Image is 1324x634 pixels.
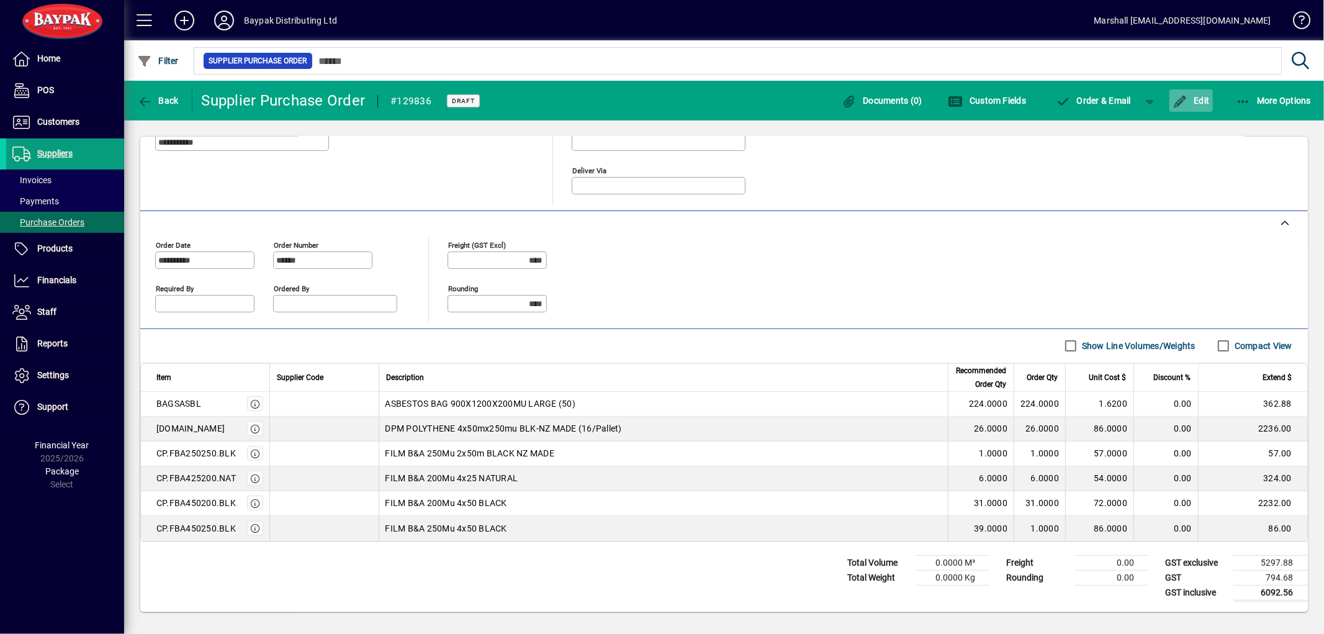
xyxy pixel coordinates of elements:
mat-label: Ordered by [274,284,309,292]
td: Rounding [1000,570,1074,585]
div: BAGSASBL [156,397,201,410]
button: Add [164,9,204,32]
td: 31.0000 [948,491,1014,516]
td: 0.0000 M³ [916,555,990,570]
div: Baypak Distributing Ltd [244,11,337,30]
td: 86.0000 [1065,516,1133,541]
a: Knowledge Base [1284,2,1308,43]
div: #129836 [390,91,431,111]
td: 1.0000 [1014,442,1065,466]
span: DPM POLYTHENE 4x50mx250mu BLK-NZ MADE (16/Pallet) [385,422,622,435]
td: 5297.88 [1233,555,1308,570]
td: 6.0000 [948,466,1014,491]
span: FILM B&A 250Mu 2x50m BLACK NZ MADE [385,447,555,460]
td: 362.88 [1198,392,1307,417]
a: POS [6,75,124,106]
span: Customers [37,117,79,127]
span: Financial Year [35,440,89,450]
mat-label: Freight (GST excl) [448,240,506,249]
button: More Options [1233,89,1315,112]
td: Freight [1000,555,1074,570]
span: Supplier Code [277,371,324,384]
td: 324.00 [1198,466,1307,491]
td: 224.0000 [1014,392,1065,417]
div: Supplier Purchase Order [202,91,366,111]
span: Discount % [1153,371,1191,384]
mat-label: Order date [156,240,191,249]
a: Support [6,392,124,423]
mat-label: Order number [274,240,318,249]
td: 26.0000 [1014,417,1065,442]
div: CP.FBA450200.BLK [156,497,236,509]
td: 1.0000 [1014,516,1065,541]
label: Compact View [1232,340,1292,352]
a: Invoices [6,170,124,191]
div: CP.FBA250250.BLK [156,447,236,460]
td: 0.00 [1074,555,1149,570]
a: Products [6,233,124,265]
span: POS [37,85,54,95]
span: Settings [37,370,69,380]
a: Customers [6,107,124,138]
button: Custom Fields [945,89,1030,112]
span: Supplier Purchase Order [209,55,307,67]
span: Payments [12,196,59,206]
a: Reports [6,328,124,360]
span: Order Qty [1027,371,1058,384]
td: 57.0000 [1065,442,1133,466]
span: Extend $ [1263,371,1292,384]
td: 54.0000 [1065,466,1133,491]
div: Marshall [EMAIL_ADDRESS][DOMAIN_NAME] [1094,11,1271,30]
button: Back [134,89,182,112]
mat-label: Required by [156,284,194,292]
td: 0.0000 Kg [916,570,990,585]
td: 72.0000 [1065,491,1133,516]
td: GST [1159,570,1233,585]
td: GST inclusive [1159,585,1233,600]
span: ASBESTOS BAG 900X1200X200MU LARGE (50) [385,397,576,410]
span: Draft [452,97,475,105]
td: Total Volume [841,555,916,570]
td: 0.00 [1074,570,1149,585]
div: CP.FBA450250.BLK [156,522,236,535]
button: Edit [1169,89,1213,112]
button: Documents (0) [839,89,925,112]
td: 2236.00 [1198,417,1307,442]
span: FILM B&A 200Mu 4x50 BLACK [385,497,507,509]
span: Support [37,402,68,412]
td: 86.0000 [1065,417,1133,442]
td: 0.00 [1133,417,1198,442]
span: FILM B&A 200Mu 4x25 NATURAL [385,472,518,484]
td: 6092.56 [1233,585,1308,600]
a: Staff [6,297,124,328]
button: Filter [134,50,182,72]
td: Total Weight [841,570,916,585]
td: 86.00 [1198,516,1307,541]
td: 794.68 [1233,570,1308,585]
span: Products [37,243,73,253]
span: Documents (0) [842,96,922,106]
button: Profile [204,9,244,32]
td: 0.00 [1133,516,1198,541]
span: Invoices [12,175,52,185]
td: 26.0000 [948,417,1014,442]
span: Item [156,371,171,384]
span: Suppliers [37,148,73,158]
span: Purchase Orders [12,217,84,227]
td: 6.0000 [1014,466,1065,491]
div: CP.FBA425200.NAT [156,472,236,484]
span: Description [387,371,425,384]
td: 0.00 [1133,392,1198,417]
span: Custom Fields [948,96,1027,106]
span: Recommended Order Qty [956,364,1006,391]
mat-label: Rounding [448,284,478,292]
td: 57.00 [1198,442,1307,466]
td: 2232.00 [1198,491,1307,516]
button: Order & Email [1049,89,1137,112]
span: Reports [37,338,68,348]
span: Staff [37,307,56,317]
label: Show Line Volumes/Weights [1079,340,1196,352]
app-page-header-button: Back [124,89,192,112]
span: Financials [37,275,76,285]
td: 0.00 [1133,491,1198,516]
